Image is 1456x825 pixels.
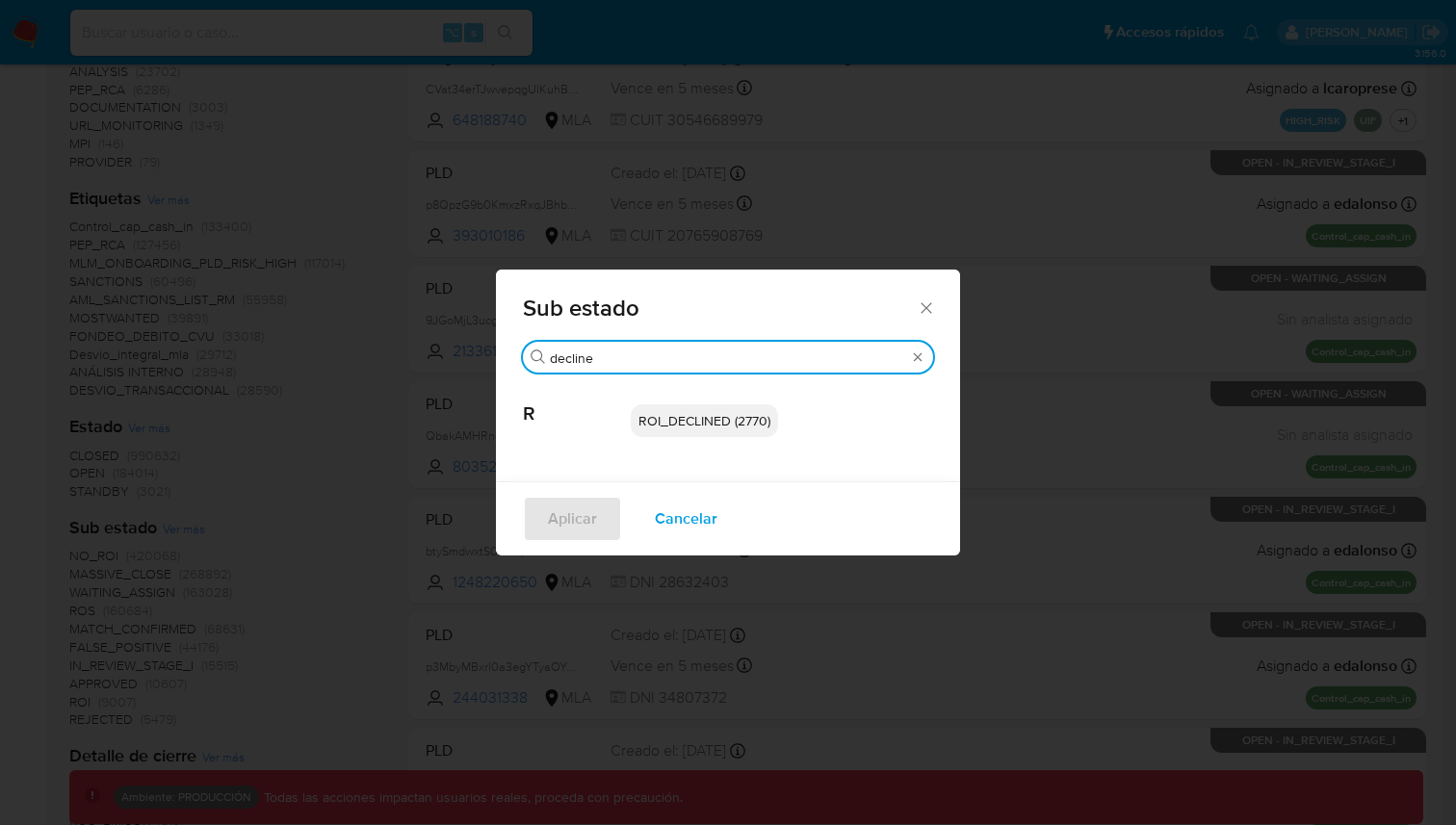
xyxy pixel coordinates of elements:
button: Cancelar [630,496,742,542]
button: Borrar [910,349,925,365]
input: Buscar filtro [550,349,906,367]
div: ROI_DECLINED (2770) [631,404,778,437]
button: Buscar [531,349,546,365]
span: Sub estado [523,296,917,320]
span: Cancelar [655,498,717,540]
button: Cerrar [917,298,934,316]
span: ROI_DECLINED (2770) [638,411,770,430]
span: R [523,374,631,425]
